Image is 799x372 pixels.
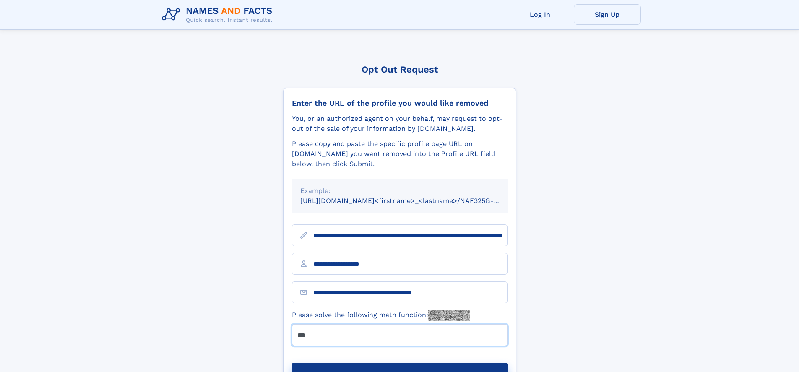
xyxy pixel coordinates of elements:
[300,197,523,205] small: [URL][DOMAIN_NAME]<firstname>_<lastname>/NAF325G-xxxxxxxx
[292,139,508,169] div: Please copy and paste the specific profile page URL on [DOMAIN_NAME] you want removed into the Pr...
[574,4,641,25] a: Sign Up
[292,114,508,134] div: You, or an authorized agent on your behalf, may request to opt-out of the sale of your informatio...
[159,3,279,26] img: Logo Names and Facts
[300,186,499,196] div: Example:
[283,64,516,75] div: Opt Out Request
[507,4,574,25] a: Log In
[292,99,508,108] div: Enter the URL of the profile you would like removed
[292,310,470,321] label: Please solve the following math function:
